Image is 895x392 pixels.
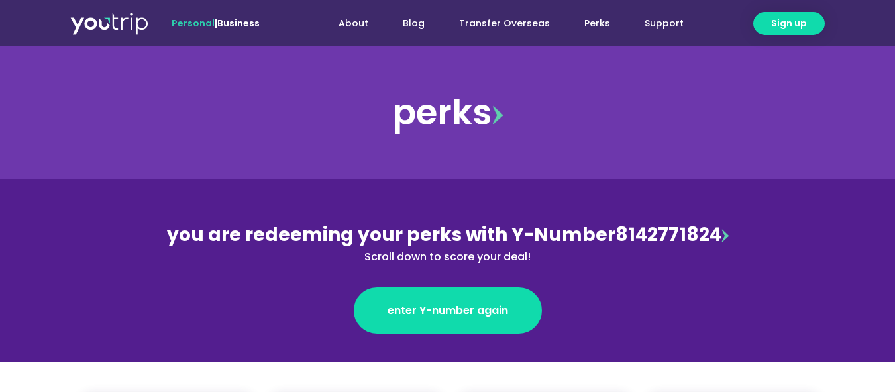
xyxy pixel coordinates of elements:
[567,11,627,36] a: Perks
[172,17,215,30] span: Personal
[160,221,735,265] div: 8142771824
[172,17,260,30] span: |
[627,11,701,36] a: Support
[354,287,542,334] a: enter Y-number again
[321,11,386,36] a: About
[167,222,615,248] span: you are redeeming your perks with Y-Number
[771,17,807,30] span: Sign up
[217,17,260,30] a: Business
[388,303,508,318] span: enter Y-number again
[442,11,567,36] a: Transfer Overseas
[295,11,701,36] nav: Menu
[160,249,735,265] div: Scroll down to score your deal!
[753,12,825,35] a: Sign up
[386,11,442,36] a: Blog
